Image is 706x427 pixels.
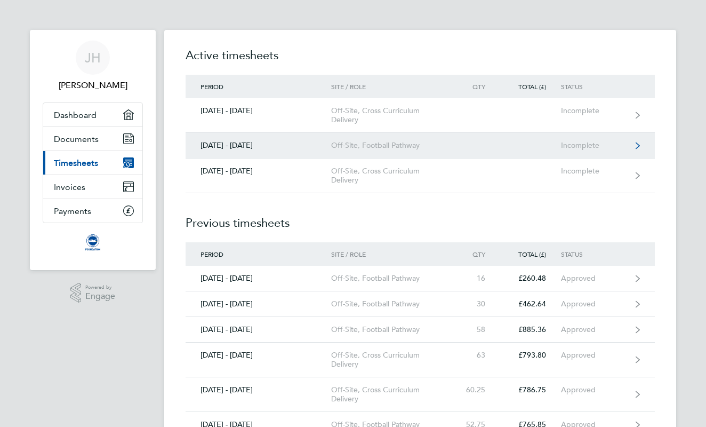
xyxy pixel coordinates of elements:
[561,299,627,309] div: Approved
[186,266,655,291] a: [DATE] - [DATE]Off-Site, Football Pathway16£260.48Approved
[453,385,500,394] div: 60.25
[186,377,655,412] a: [DATE] - [DATE]Off-Site, Cross Curriculum Delivery60.25£786.75Approved
[561,274,627,283] div: Approved
[186,299,331,309] div: [DATE] - [DATE]
[453,299,500,309] div: 30
[186,98,655,133] a: [DATE] - [DATE]Off-Site, Cross Curriculum DeliveryIncomplete
[43,151,142,175] a: Timesheets
[331,385,453,404] div: Off-Site, Cross Curriculum Delivery
[186,274,331,283] div: [DATE] - [DATE]
[186,141,331,150] div: [DATE] - [DATE]
[186,133,655,159] a: [DATE] - [DATE]Off-Site, Football PathwayIncomplete
[331,325,453,334] div: Off-Site, Football Pathway
[54,206,91,216] span: Payments
[186,351,331,360] div: [DATE] - [DATE]
[30,30,156,270] nav: Main navigation
[186,159,655,193] a: [DATE] - [DATE]Off-Site, Cross Curriculum DeliveryIncomplete
[500,325,561,334] div: £885.36
[331,141,453,150] div: Off-Site, Football Pathway
[84,234,101,251] img: albioninthecommunity-logo-retina.png
[561,141,627,150] div: Incomplete
[186,291,655,317] a: [DATE] - [DATE]Off-Site, Football Pathway30£462.64Approved
[331,106,453,124] div: Off-Site, Cross Curriculum Delivery
[43,41,143,92] a: JH[PERSON_NAME]
[561,250,627,258] div: Status
[186,317,655,343] a: [DATE] - [DATE]Off-Site, Football Pathway58£885.36Approved
[500,299,561,309] div: £462.64
[186,167,331,176] div: [DATE] - [DATE]
[331,351,453,369] div: Off-Site, Cross Curriculum Delivery
[561,106,627,115] div: Incomplete
[331,250,453,258] div: Site / Role
[561,325,627,334] div: Approved
[85,51,101,65] span: JH
[561,167,627,176] div: Incomplete
[453,274,500,283] div: 16
[200,250,223,258] span: Period
[186,325,331,334] div: [DATE] - [DATE]
[43,127,142,151] a: Documents
[500,83,561,90] div: Total (£)
[186,193,655,242] h2: Previous timesheets
[186,47,655,75] h2: Active timesheets
[43,79,143,92] span: Jack Harvey
[500,385,561,394] div: £786.75
[54,182,85,192] span: Invoices
[85,292,115,301] span: Engage
[331,274,453,283] div: Off-Site, Football Pathway
[200,82,223,91] span: Period
[54,134,99,144] span: Documents
[43,103,142,126] a: Dashboard
[43,234,143,251] a: Go to home page
[500,274,561,283] div: £260.48
[186,385,331,394] div: [DATE] - [DATE]
[54,110,97,120] span: Dashboard
[561,83,627,90] div: Status
[43,199,142,223] a: Payments
[453,351,500,360] div: 63
[331,83,453,90] div: Site / Role
[186,343,655,377] a: [DATE] - [DATE]Off-Site, Cross Curriculum Delivery63£793.80Approved
[331,167,453,185] div: Off-Site, Cross Curriculum Delivery
[561,351,627,360] div: Approved
[43,175,142,199] a: Invoices
[453,250,500,258] div: Qty
[70,283,116,303] a: Powered byEngage
[453,325,500,334] div: 58
[331,299,453,309] div: Off-Site, Football Pathway
[54,158,98,168] span: Timesheets
[561,385,627,394] div: Approved
[85,283,115,292] span: Powered by
[453,83,500,90] div: Qty
[500,351,561,360] div: £793.80
[186,106,331,115] div: [DATE] - [DATE]
[500,250,561,258] div: Total (£)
